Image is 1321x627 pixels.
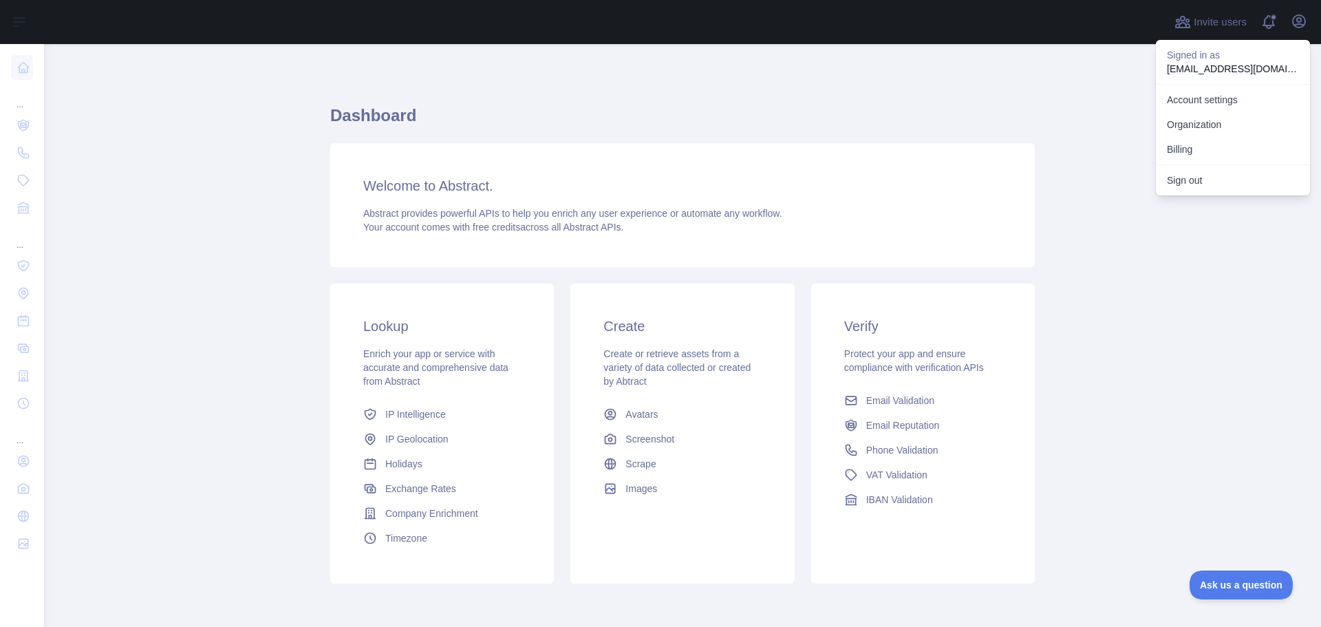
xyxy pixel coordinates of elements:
span: Scrape [625,457,656,471]
span: Email Validation [866,394,934,407]
span: Exchange Rates [385,482,456,496]
a: Email Validation [839,388,1007,413]
span: Avatars [625,407,658,421]
span: IP Intelligence [385,407,446,421]
a: Images [598,476,766,501]
p: [EMAIL_ADDRESS][DOMAIN_NAME] [1167,62,1299,76]
div: ... [11,223,33,251]
p: Signed in as [1167,48,1299,62]
a: VAT Validation [839,463,1007,487]
a: IP Intelligence [358,402,526,427]
a: Organization [1156,112,1310,137]
div: ... [11,418,33,446]
iframe: Toggle Customer Support [1190,571,1293,599]
a: Account settings [1156,87,1310,112]
button: Invite users [1172,11,1249,33]
h3: Welcome to Abstract. [363,176,1002,195]
a: Timezone [358,526,526,551]
span: Screenshot [625,432,674,446]
h3: Lookup [363,317,521,336]
span: IBAN Validation [866,493,933,507]
span: Holidays [385,457,422,471]
a: Holidays [358,451,526,476]
a: IBAN Validation [839,487,1007,512]
span: Timezone [385,531,427,545]
span: IP Geolocation [385,432,449,446]
span: VAT Validation [866,468,927,482]
span: Company Enrichment [385,507,478,520]
button: Billing [1156,137,1310,162]
span: Protect your app and ensure compliance with verification APIs [844,348,984,373]
span: Email Reputation [866,418,940,432]
button: Sign out [1156,168,1310,193]
div: ... [11,83,33,110]
span: Enrich your app or service with accurate and comprehensive data from Abstract [363,348,508,387]
h1: Dashboard [330,105,1035,138]
a: IP Geolocation [358,427,526,451]
a: Screenshot [598,427,766,451]
span: free credits [473,222,520,233]
h3: Create [603,317,761,336]
a: Email Reputation [839,413,1007,438]
a: Phone Validation [839,438,1007,463]
span: Invite users [1194,14,1247,30]
a: Avatars [598,402,766,427]
a: Company Enrichment [358,501,526,526]
span: Your account comes with across all Abstract APIs. [363,222,623,233]
span: Phone Validation [866,443,938,457]
h3: Verify [844,317,1002,336]
span: Abstract provides powerful APIs to help you enrich any user experience or automate any workflow. [363,208,782,219]
a: Scrape [598,451,766,476]
a: Exchange Rates [358,476,526,501]
span: Images [625,482,657,496]
span: Create or retrieve assets from a variety of data collected or created by Abtract [603,348,751,387]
